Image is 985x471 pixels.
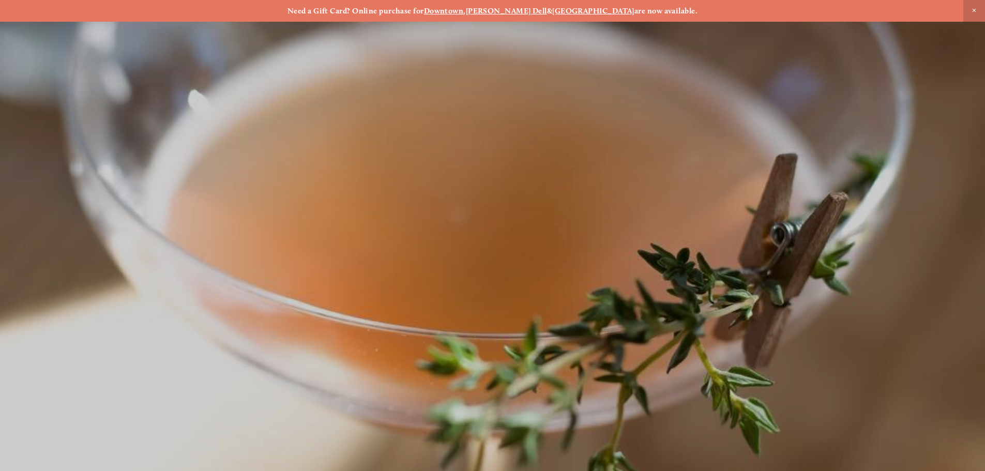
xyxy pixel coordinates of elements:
a: [PERSON_NAME] Dell [466,6,547,16]
a: Downtown [424,6,464,16]
a: [GEOGRAPHIC_DATA] [552,6,634,16]
strong: & [547,6,552,16]
strong: , [463,6,465,16]
strong: are now available. [634,6,698,16]
strong: Need a Gift Card? Online purchase for [287,6,424,16]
